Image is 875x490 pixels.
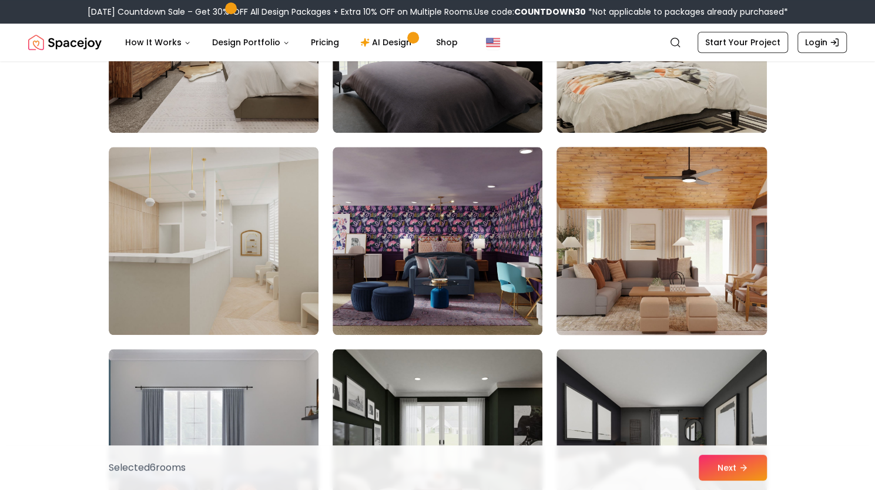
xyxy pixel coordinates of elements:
[109,147,319,335] img: Room room-49
[116,31,467,54] nav: Main
[514,6,586,18] b: COUNTDOWN30
[203,31,299,54] button: Design Portfolio
[116,31,200,54] button: How It Works
[586,6,788,18] span: *Not applicable to packages already purchased*
[698,32,788,53] a: Start Your Project
[699,455,767,481] button: Next
[474,6,586,18] span: Use code:
[301,31,348,54] a: Pricing
[109,461,186,475] p: Selected 6 room s
[88,6,788,18] div: [DATE] Countdown Sale – Get 30% OFF All Design Packages + Extra 10% OFF on Multiple Rooms.
[486,35,500,49] img: United States
[797,32,847,53] a: Login
[28,31,102,54] a: Spacejoy
[28,24,847,61] nav: Global
[28,31,102,54] img: Spacejoy Logo
[551,142,772,340] img: Room room-51
[333,147,542,335] img: Room room-50
[427,31,467,54] a: Shop
[351,31,424,54] a: AI Design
